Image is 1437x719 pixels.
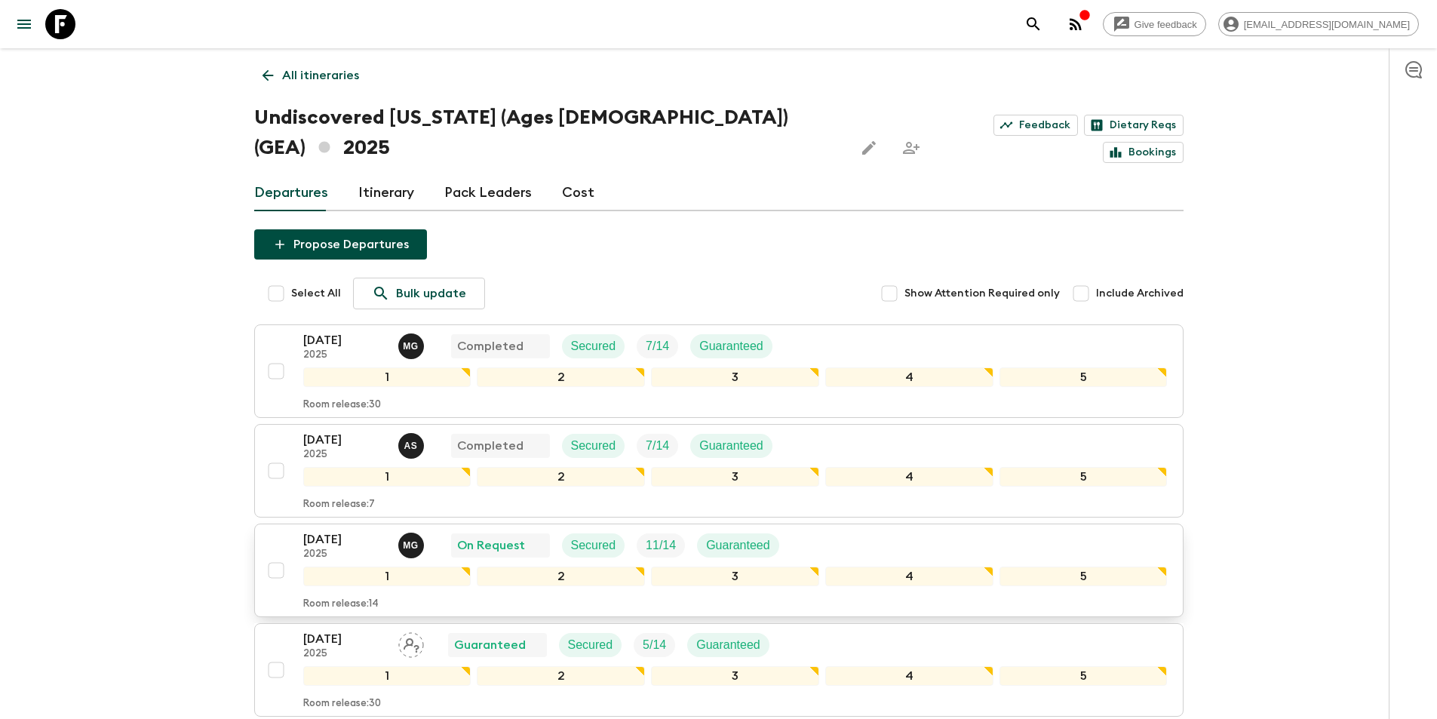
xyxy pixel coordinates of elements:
p: Guaranteed [699,437,763,455]
span: Give feedback [1126,19,1205,30]
div: 4 [825,467,993,487]
div: 5 [999,467,1168,487]
span: Assign pack leader [398,637,424,649]
span: Ana Sikharulidze [398,438,427,450]
a: All itineraries [254,60,367,91]
span: Mariam Gabichvadze [398,537,427,549]
div: Secured [562,533,625,558]
p: [DATE] [303,630,386,648]
p: Completed [457,337,524,355]
p: All itineraries [282,66,359,84]
a: Departures [254,175,328,211]
a: Bookings [1103,142,1184,163]
div: 1 [303,666,471,686]
div: Trip Fill [634,633,675,657]
p: 2025 [303,349,386,361]
div: 2 [477,567,645,586]
div: Secured [562,334,625,358]
p: Guaranteed [706,536,770,555]
span: Share this itinerary [896,133,926,163]
div: 5 [999,567,1168,586]
a: Feedback [993,115,1078,136]
p: 5 / 14 [643,636,666,654]
div: 2 [477,367,645,387]
div: 3 [651,367,819,387]
h1: Undiscovered [US_STATE] (Ages [DEMOGRAPHIC_DATA]) (GEA) 2025 [254,103,842,163]
p: Secured [571,536,616,555]
p: On Request [457,536,525,555]
button: [DATE]2025Mariam GabichvadzeOn RequestSecuredTrip FillGuaranteed12345Room release:14 [254,524,1184,617]
span: Select All [291,286,341,301]
p: Secured [571,337,616,355]
div: 3 [651,567,819,586]
div: 3 [651,666,819,686]
a: Pack Leaders [444,175,532,211]
div: 4 [825,666,993,686]
a: Give feedback [1103,12,1206,36]
p: Bulk update [396,284,466,303]
button: Edit this itinerary [854,133,884,163]
span: Include Archived [1096,286,1184,301]
button: MG [398,533,427,558]
div: 2 [477,467,645,487]
div: Secured [559,633,622,657]
div: [EMAIL_ADDRESS][DOMAIN_NAME] [1218,12,1419,36]
div: Secured [562,434,625,458]
div: 2 [477,666,645,686]
button: [DATE]2025Ana SikharulidzeCompletedSecuredTrip FillGuaranteed12345Room release:7 [254,424,1184,518]
div: 1 [303,367,471,387]
span: Show Attention Required only [904,286,1060,301]
p: Guaranteed [454,636,526,654]
div: 1 [303,467,471,487]
p: 2025 [303,449,386,461]
p: [DATE] [303,431,386,449]
a: Cost [562,175,594,211]
button: search adventures [1018,9,1049,39]
p: Room release: 30 [303,698,381,710]
p: 11 / 14 [646,536,676,555]
div: 1 [303,567,471,586]
p: Room release: 7 [303,499,375,511]
p: 7 / 14 [646,437,669,455]
p: Guaranteed [699,337,763,355]
span: Mariam Gabichvadze [398,338,427,350]
a: Dietary Reqs [1084,115,1184,136]
p: Room release: 30 [303,399,381,411]
div: 4 [825,567,993,586]
div: Trip Fill [637,533,685,558]
p: Completed [457,437,524,455]
p: 2025 [303,548,386,561]
p: M G [403,539,419,552]
div: 4 [825,367,993,387]
button: [DATE]2025Mariam GabichvadzeCompletedSecuredTrip FillGuaranteed12345Room release:30 [254,324,1184,418]
p: 7 / 14 [646,337,669,355]
p: 2025 [303,648,386,660]
p: Secured [568,636,613,654]
a: Itinerary [358,175,414,211]
p: Secured [571,437,616,455]
div: 3 [651,467,819,487]
p: [DATE] [303,530,386,548]
p: [DATE] [303,331,386,349]
div: 5 [999,666,1168,686]
p: Room release: 14 [303,598,379,610]
div: Trip Fill [637,334,678,358]
button: menu [9,9,39,39]
div: 5 [999,367,1168,387]
div: Trip Fill [637,434,678,458]
span: [EMAIL_ADDRESS][DOMAIN_NAME] [1236,19,1418,30]
a: Bulk update [353,278,485,309]
button: Propose Departures [254,229,427,260]
p: Guaranteed [696,636,760,654]
button: [DATE]2025Assign pack leaderGuaranteedSecuredTrip FillGuaranteed12345Room release:30 [254,623,1184,717]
